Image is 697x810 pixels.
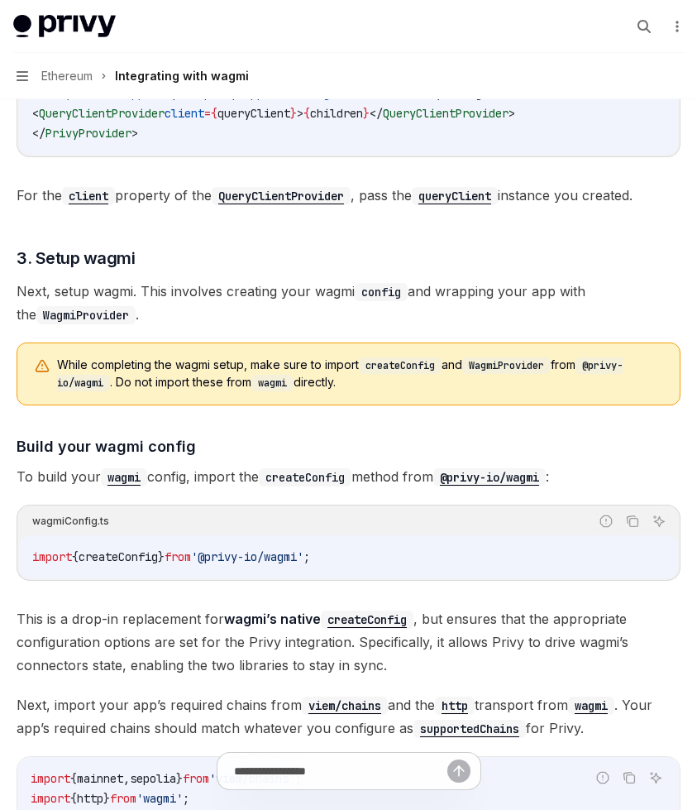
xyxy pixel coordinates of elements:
span: } [290,106,297,121]
span: from [165,549,191,564]
code: wagmi [568,697,614,715]
code: supportedChains [413,720,526,738]
span: import [32,549,72,564]
span: } [158,549,165,564]
code: http [435,697,475,715]
div: Integrating with wagmi [115,66,249,86]
span: To build your config, import the method from : [17,465,680,488]
a: wagmi’s nativecreateConfig [224,611,413,627]
span: queryClient [217,106,290,121]
span: 3. Setup wagmi [17,247,135,270]
span: > [131,126,138,141]
code: @privy-io/wagmi [433,468,546,486]
span: Build your wagmi config [17,435,196,458]
span: } [363,106,370,121]
code: QueryClientProvider [212,187,351,205]
span: = [204,106,211,121]
span: { [211,106,217,121]
span: QueryClientProvider [39,106,165,121]
span: Ethereum [41,66,93,86]
span: > [297,106,303,121]
span: </ [370,106,383,121]
code: @privy-io/wagmi [57,357,623,391]
code: viem/chains [302,697,388,715]
a: wagmi [568,697,614,713]
span: For the property of the , pass the instance you created. [17,184,680,207]
code: queryClient [412,187,498,205]
code: client [62,187,115,205]
code: WagmiProvider [36,306,136,324]
span: { [72,549,79,564]
span: > [508,106,515,121]
a: QueryClientProvider [212,187,351,204]
span: QueryClientProvider [383,106,508,121]
code: createConfig [321,611,413,629]
span: While completing the wagmi setup, make sure to import and from . Do not import these from directly. [57,357,663,391]
a: client [62,187,115,204]
span: Next, import your app’s required chains from and the transport from . Your app’s required chains ... [17,693,680,740]
span: This is a drop-in replacement for , but ensures that the appropriate configuration options are se... [17,607,680,677]
code: wagmi [251,375,294,391]
img: light logo [13,15,116,38]
button: More actions [667,15,684,38]
span: < [32,106,39,121]
span: client [165,106,204,121]
a: @privy-io/wagmi [433,468,546,485]
a: wagmi [101,468,147,485]
a: viem/chains [302,697,388,713]
code: config [355,283,408,301]
a: http [435,697,475,713]
span: </ [32,126,45,141]
div: wagmiConfig.ts [32,510,109,532]
span: createConfig [79,549,158,564]
span: { [303,106,310,121]
code: createConfig [259,468,351,486]
span: Next, setup wagmi. This involves creating your wagmi and wrapping your app with the . [17,280,680,326]
code: createConfig [359,357,442,374]
code: wagmi [101,468,147,486]
button: Report incorrect code [595,510,617,532]
svg: Warning [34,358,50,375]
code: WagmiProvider [462,357,551,374]
span: ; [303,549,310,564]
span: '@privy-io/wagmi' [191,549,303,564]
button: Ask AI [648,510,670,532]
a: queryClient [412,187,498,204]
span: PrivyProvider [45,126,131,141]
a: supportedChains [413,720,526,736]
button: Copy the contents from the code block [622,510,643,532]
button: Send message [447,760,470,783]
span: children [310,106,363,121]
